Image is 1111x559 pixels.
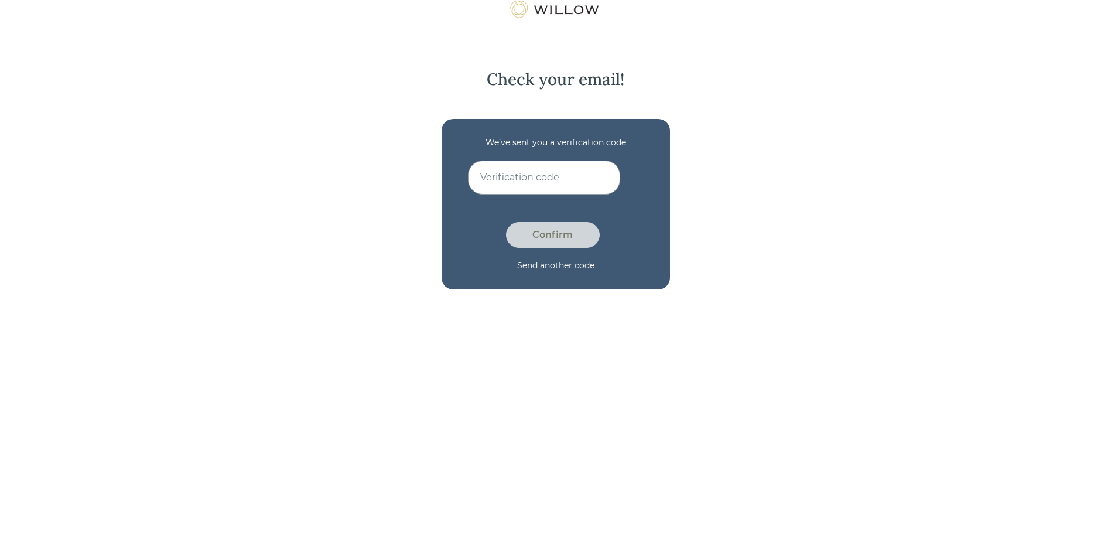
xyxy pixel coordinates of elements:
[506,222,600,248] button: Confirm
[517,260,594,272] div: Send another code
[487,69,624,90] div: Check your email!
[519,228,586,242] div: Confirm
[468,161,620,195] input: Verification code
[468,137,644,149] div: We’ve sent you a verification code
